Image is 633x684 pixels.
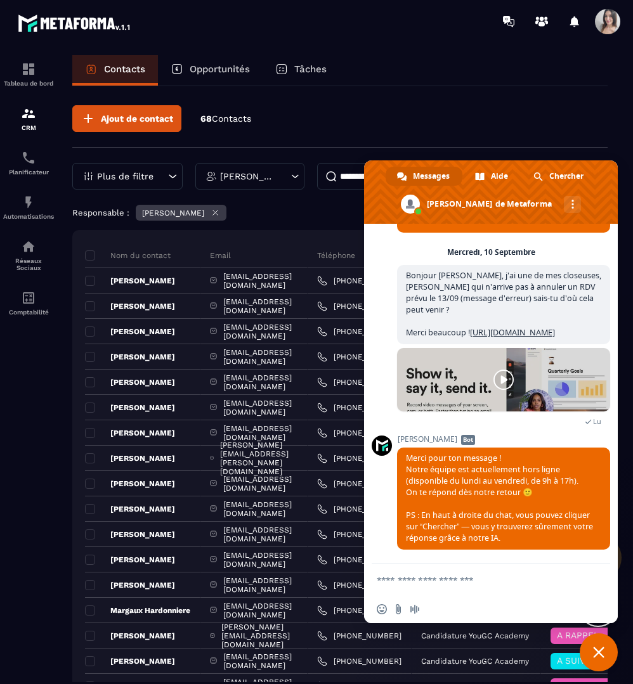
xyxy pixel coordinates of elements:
a: schedulerschedulerPlanificateur [3,141,54,185]
p: [PERSON_NAME] [85,529,175,539]
p: Tâches [294,63,327,75]
a: [PHONE_NUMBER] [317,580,401,590]
span: Aide [491,167,508,186]
p: Responsable : [72,208,129,217]
a: accountantaccountantComptabilité [3,281,54,325]
img: formation [21,61,36,77]
p: Plus de filtre [97,172,153,181]
span: A SUIVRE ⏳ [557,655,611,666]
div: Aide [464,167,521,186]
a: [PHONE_NUMBER] [317,631,401,641]
p: CRM [3,124,54,131]
p: [PERSON_NAME] [85,276,175,286]
a: Contacts [72,55,158,86]
p: Email [210,250,231,261]
a: [PHONE_NUMBER] [317,529,401,539]
a: formationformationTableau de bord [3,52,54,96]
span: Contacts [212,113,251,124]
p: Opportunités [190,63,250,75]
p: [PERSON_NAME] [85,631,175,641]
img: automations [21,195,36,210]
span: Merci pour ton message ! Notre équipe est actuellement hors ligne (disponible du lundi au vendred... [406,453,593,543]
p: Automatisations [3,213,54,220]
span: Messages [413,167,450,186]
p: Réseaux Sociaux [3,257,54,271]
p: [PERSON_NAME] [85,428,175,438]
img: formation [21,106,36,121]
span: Bot [461,435,475,445]
img: logo [18,11,132,34]
p: [PERSON_NAME] [85,301,175,311]
span: [PERSON_NAME] [397,435,610,444]
p: [PERSON_NAME] [85,656,175,666]
img: social-network [21,239,36,254]
a: [URL][DOMAIN_NAME] [470,327,555,338]
p: 68 [200,113,251,125]
a: [PHONE_NUMBER] [317,479,401,489]
img: accountant [21,290,36,306]
p: Nom du contact [85,250,171,261]
p: [PERSON_NAME] [85,453,175,463]
p: [PERSON_NAME] [85,403,175,413]
p: [PERSON_NAME] [85,352,175,362]
span: Bonjour [PERSON_NAME], j'ai une de mes closeuses, [PERSON_NAME] qui n'arrive pas à annuler un RDV... [406,270,601,338]
button: Ajout de contact [72,105,181,132]
span: Lu [593,417,601,426]
p: Contacts [104,63,145,75]
p: Planificateur [3,169,54,176]
div: Mercredi, 10 Septembre [447,248,535,256]
p: [PERSON_NAME] [220,172,277,181]
p: [PERSON_NAME] [85,377,175,387]
a: social-networksocial-networkRéseaux Sociaux [3,229,54,281]
p: Tableau de bord [3,80,54,87]
span: Chercher [549,167,584,186]
a: automationsautomationsAutomatisations [3,185,54,229]
a: [PHONE_NUMBER] [317,428,401,438]
a: [PHONE_NUMBER] [317,352,401,362]
span: Insérer un emoji [377,604,387,614]
div: Fermer le chat [580,633,618,671]
p: [PERSON_NAME] [142,209,204,217]
p: Candidature YouGC Academy [421,657,529,666]
div: Messages [386,167,462,186]
a: [PHONE_NUMBER] [317,403,401,413]
span: Message audio [410,604,420,614]
a: [PHONE_NUMBER] [317,326,401,337]
a: [PHONE_NUMBER] [317,504,401,514]
p: Margaux Hardonniere [85,605,190,616]
div: Chercher [522,167,596,186]
p: [PERSON_NAME] [85,326,175,337]
textarea: Entrez votre message... [377,574,577,586]
a: [PHONE_NUMBER] [317,605,401,616]
a: [PHONE_NUMBER] [317,276,401,286]
span: Ajout de contact [101,112,173,125]
img: scheduler [21,150,36,165]
a: [PHONE_NUMBER] [317,555,401,565]
div: Autres canaux [564,196,581,213]
a: Opportunités [158,55,263,86]
p: Comptabilité [3,309,54,316]
a: [PHONE_NUMBER] [317,656,401,666]
p: Téléphone [317,250,355,261]
a: formationformationCRM [3,96,54,141]
p: [PERSON_NAME] [85,504,175,514]
a: [PHONE_NUMBER] [317,377,401,387]
span: Envoyer un fichier [393,604,403,614]
a: [PHONE_NUMBER] [317,301,401,311]
p: [PERSON_NAME] [85,479,175,489]
a: [PHONE_NUMBER] [317,453,401,463]
p: Candidature YouGC Academy [421,631,529,640]
a: Tâches [263,55,339,86]
p: [PERSON_NAME] [85,555,175,565]
p: [PERSON_NAME] [85,580,175,590]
